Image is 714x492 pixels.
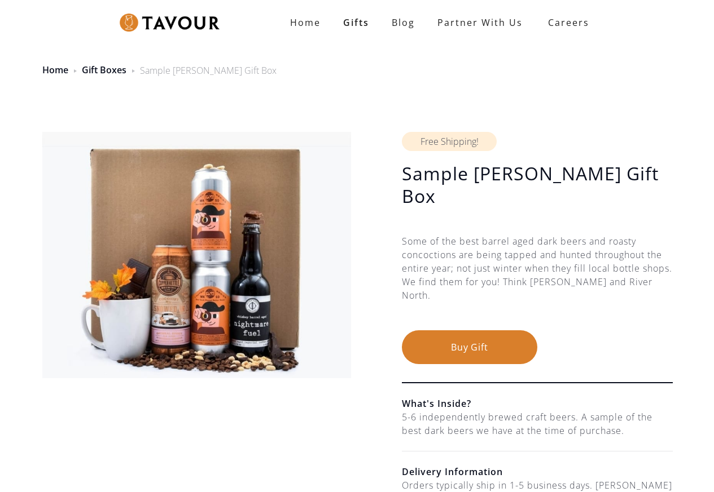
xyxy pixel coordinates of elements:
div: 5-6 independently brewed craft beers. A sample of the best dark beers we have at the time of purc... [402,410,673,437]
strong: Careers [548,11,589,34]
a: Gift Boxes [82,64,126,76]
a: Home [42,64,68,76]
a: Blog [380,11,426,34]
h6: What's Inside? [402,397,673,410]
a: Careers [534,7,598,38]
a: partner with us [426,11,534,34]
a: Gifts [332,11,380,34]
a: Home [279,11,332,34]
div: Free Shipping! [402,132,497,151]
div: Sample [PERSON_NAME] Gift Box [140,64,277,77]
strong: Home [290,16,321,29]
h1: Sample [PERSON_NAME] Gift Box [402,162,673,207]
div: Some of the best barrel aged dark beers and roasty concoctions are being tapped and hunted throug... [402,234,673,330]
button: Buy Gift [402,330,537,364]
h6: Delivery Information [402,465,673,478]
